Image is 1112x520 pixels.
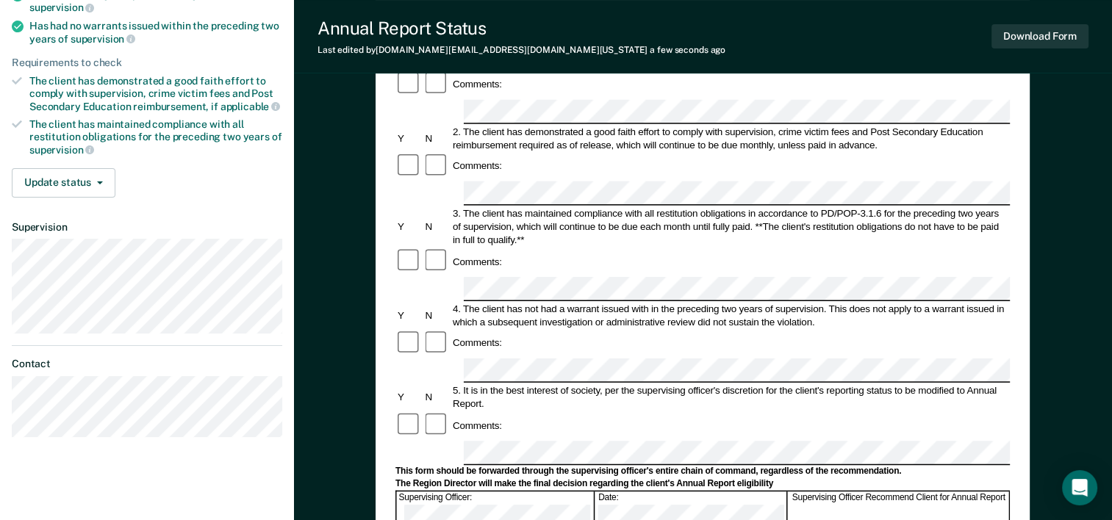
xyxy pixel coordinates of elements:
[423,391,451,404] div: N
[451,302,1010,328] div: 4. The client has not had a warrant issued with in the preceding two years of supervision. This d...
[395,131,423,145] div: Y
[451,159,504,173] div: Comments:
[395,391,423,404] div: Y
[395,478,1010,490] div: The Region Director will make the final decision regarding the client's Annual Report eligibility
[29,118,282,156] div: The client has maintained compliance with all restitution obligations for the preceding two years of
[451,206,1010,246] div: 3. The client has maintained compliance with all restitution obligations in accordance to PD/POP-...
[451,419,504,432] div: Comments:
[318,45,725,55] div: Last edited by [DOMAIN_NAME][EMAIL_ADDRESS][DOMAIN_NAME][US_STATE]
[12,57,282,69] div: Requirements to check
[29,144,94,156] span: supervision
[29,20,282,45] div: Has had no warrants issued within the preceding two years of
[451,125,1010,151] div: 2. The client has demonstrated a good faith effort to comply with supervision, crime victim fees ...
[451,78,504,91] div: Comments:
[650,45,725,55] span: a few seconds ago
[451,336,504,350] div: Comments:
[220,101,280,112] span: applicable
[12,168,115,198] button: Update status
[29,75,282,112] div: The client has demonstrated a good faith effort to comply with supervision, crime victim fees and...
[12,221,282,234] dt: Supervision
[29,1,94,13] span: supervision
[395,466,1010,477] div: This form should be forwarded through the supervising officer's entire chain of command, regardle...
[318,18,725,39] div: Annual Report Status
[395,220,423,233] div: Y
[423,131,451,145] div: N
[423,220,451,233] div: N
[451,384,1010,411] div: 5. It is in the best interest of society, per the supervising officer's discretion for the client...
[451,255,504,268] div: Comments:
[71,33,135,45] span: supervision
[991,24,1088,48] button: Download Form
[395,308,423,322] div: Y
[1062,470,1097,505] div: Open Intercom Messenger
[423,308,451,322] div: N
[12,358,282,370] dt: Contact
